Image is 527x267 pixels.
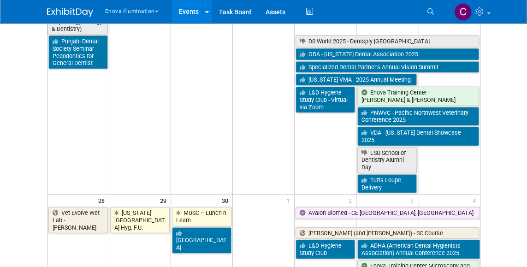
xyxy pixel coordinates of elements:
[47,8,93,17] img: ExhibitDay
[296,227,479,239] a: [PERSON_NAME] (and [PERSON_NAME]) - SC Course
[172,207,231,226] a: MUSC – Lunch n Learn
[97,195,109,206] span: 28
[357,107,479,126] a: PNWVC - Pacific Northwest Veterinary Conference 2025
[296,74,417,86] a: [US_STATE] VMA - 2025 Annual Meeting
[110,207,170,233] a: [US_STATE][GEOGRAPHIC_DATA]-Hyg. F.U.
[48,207,108,233] a: Vet Evolve Wet Lab - [PERSON_NAME]
[296,207,480,219] a: Avalon Biomed - CE [GEOGRAPHIC_DATA], [GEOGRAPHIC_DATA]
[296,61,479,73] a: Specialized Dental Partner’s Annual Vision Summit
[348,195,356,206] span: 2
[159,195,171,206] span: 29
[357,127,479,146] a: VDA - [US_STATE] Dental Showcase 2025
[296,240,355,259] a: L&D Hygiene Study Club
[286,195,294,206] span: 1
[357,147,417,173] a: LSU School of Dentistry Alumni Day
[296,48,479,60] a: ODA - [US_STATE] Dental Association 2025
[172,227,231,254] a: [GEOGRAPHIC_DATA]
[221,195,232,206] span: 30
[357,240,480,259] a: ADHA (American Dental Hygienists Association) Annual Conference 2025
[472,195,480,206] span: 4
[357,87,479,106] a: Enova Training Center - [PERSON_NAME] & [PERSON_NAME]
[296,87,355,113] a: L&D Hygiene Study Club - Virtual via Zoom
[48,36,108,69] a: Punjabi Dental Society Seminar - Pedodontics for General Dentist
[454,3,472,21] img: Coley McClendon
[357,174,417,193] a: Tufts Loupe Delivery
[296,36,479,47] a: DS World 2025 - Dentsply [GEOGRAPHIC_DATA]
[409,195,418,206] span: 3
